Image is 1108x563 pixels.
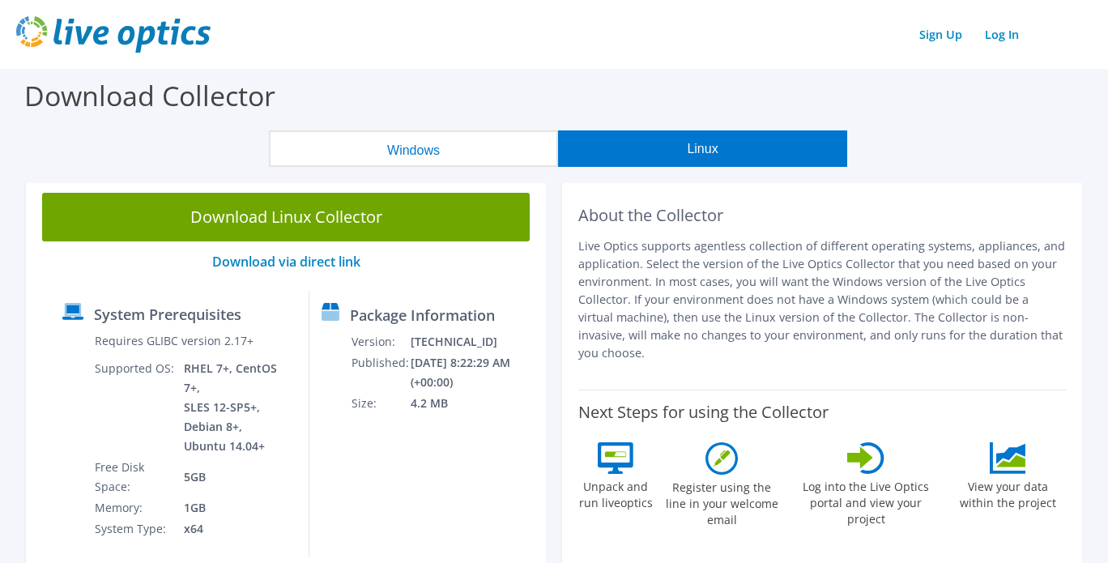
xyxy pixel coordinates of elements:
[94,306,241,322] label: System Prerequisites
[94,518,183,540] td: System Type:
[977,23,1027,46] a: Log In
[410,393,539,414] td: 4.2 MB
[183,518,296,540] td: x64
[578,206,1066,225] h2: About the Collector
[410,331,539,352] td: [TECHNICAL_ID]
[558,130,847,167] button: Linux
[911,23,970,46] a: Sign Up
[94,358,183,457] td: Supported OS:
[949,474,1066,511] label: View your data within the project
[94,497,183,518] td: Memory:
[183,358,296,457] td: RHEL 7+, CentOS 7+, SLES 12-SP5+, Debian 8+, Ubuntu 14.04+
[183,457,296,497] td: 5GB
[16,16,211,53] img: live_optics_svg.svg
[661,475,782,528] label: Register using the line in your welcome email
[212,253,360,271] a: Download via direct link
[42,193,530,241] a: Download Linux Collector
[578,403,829,422] label: Next Steps for using the Collector
[578,237,1066,362] p: Live Optics supports agentless collection of different operating systems, appliances, and applica...
[791,474,941,527] label: Log into the Live Optics portal and view your project
[24,77,275,114] label: Download Collector
[269,130,558,167] button: Windows
[95,333,254,349] label: Requires GLIBC version 2.17+
[350,307,495,323] label: Package Information
[94,457,183,497] td: Free Disk Space:
[351,352,410,393] td: Published:
[578,474,653,511] label: Unpack and run liveoptics
[183,497,296,518] td: 1GB
[351,331,410,352] td: Version:
[410,352,539,393] td: [DATE] 8:22:29 AM (+00:00)
[351,393,410,414] td: Size:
